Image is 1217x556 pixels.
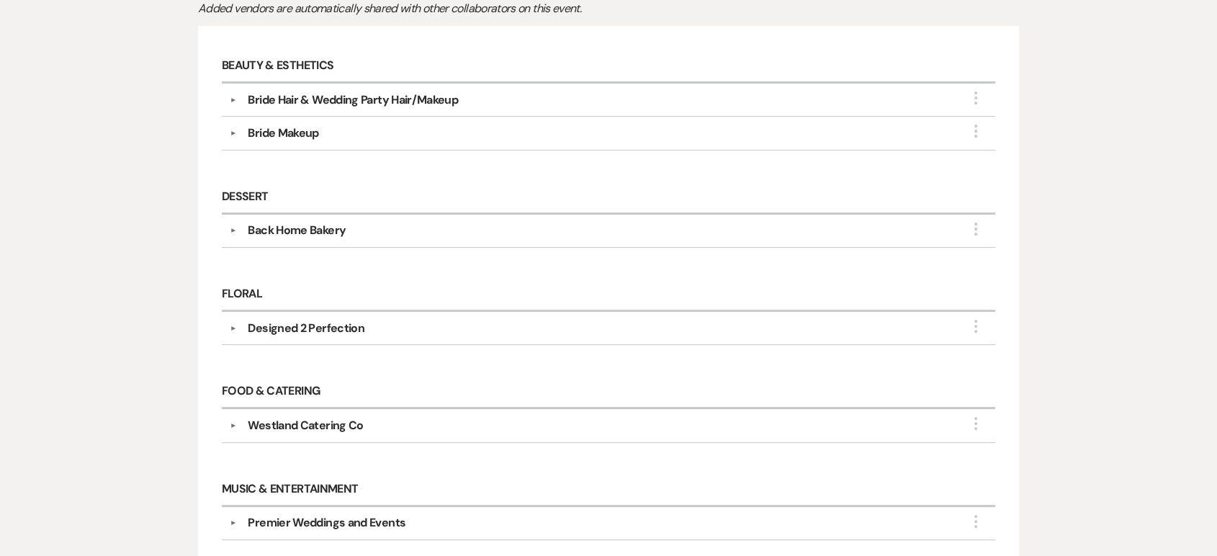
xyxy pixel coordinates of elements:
[222,50,995,84] h6: Beauty & Esthetics
[248,320,364,337] div: Designed 2 Perfection
[224,227,241,234] button: ▼
[248,125,318,142] div: Bride Makeup
[224,97,241,104] button: ▼
[248,222,346,239] div: Back Home Bakery
[248,514,405,532] div: Premier Weddings and Events
[248,417,363,434] div: Westland Catering Co
[224,325,241,332] button: ▼
[224,130,241,137] button: ▼
[222,473,995,507] h6: Music & Entertainment
[222,375,995,409] h6: Food & Catering
[224,422,241,429] button: ▼
[222,181,995,215] h6: Dessert
[248,91,458,109] div: Bride Hair & Wedding Party Hair/Makeup
[224,519,241,526] button: ▼
[222,278,995,312] h6: Floral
